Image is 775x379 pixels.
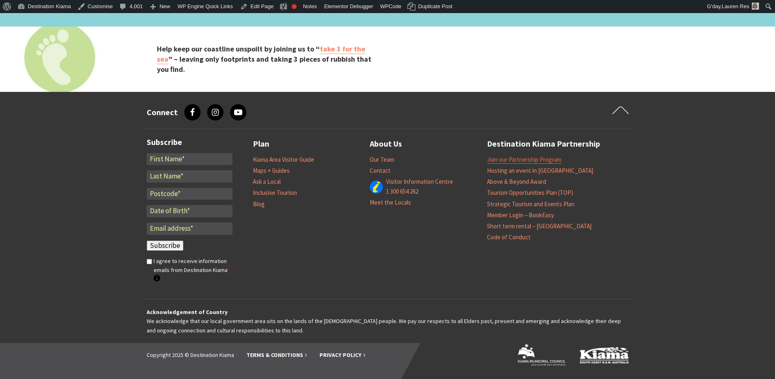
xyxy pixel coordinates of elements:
a: Privacy Policy [319,351,366,359]
input: Last Name* [147,170,232,183]
img: Res-lauren-square-150x150.jpg [752,2,759,10]
a: Hosting an event in [GEOGRAPHIC_DATA] [487,167,593,175]
a: About Us [370,137,402,151]
a: Meet the Locals [370,198,411,207]
span: Lauren Res [722,3,749,9]
h3: Subscribe [147,137,232,147]
div: Focus keyphrase not set [292,4,297,9]
a: take 3 for the sea [157,44,365,64]
a: Plan [253,137,269,151]
a: Kiama Area Visitor Guide [253,156,314,164]
a: Inclusive Tourism [253,189,297,197]
input: Date of Birth* [147,205,232,217]
p: We acknowledge that our local government area sits on the lands of the [DEMOGRAPHIC_DATA] people.... [147,308,629,335]
a: Maps + Guides [253,167,290,175]
a: Ask a Local [253,178,281,186]
img: Kiama Logo [580,347,629,363]
a: Short term rental – [GEOGRAPHIC_DATA] Code of Conduct [487,222,592,241]
a: Strategic Tourism and Events Plan [487,200,574,208]
input: First Name* [147,153,232,165]
strong: Help keep our coastline unspoilt by joining us to “ ” – leaving only footprints and taking 3 piec... [157,44,371,74]
a: Blog [253,200,265,208]
a: Above & Beyond Award [487,178,546,186]
a: Our Team [370,156,394,164]
h3: Connect [147,107,178,117]
a: Terms & Conditions [246,351,307,359]
a: Visitor Information Centre [386,178,453,186]
input: Postcode* [147,188,232,200]
input: Email address* [147,223,232,235]
strong: Acknowledgement of Country [147,308,228,316]
label: I agree to receive information emails from Destination Kiama [154,256,232,284]
input: Subscribe [147,241,183,251]
a: Join our Partnership Program [487,156,561,164]
a: Destination Kiama Partnership [487,137,600,151]
li: Copyright 2025 © Destination Kiama [147,350,234,359]
a: Member Login – BookEasy [487,211,554,219]
a: 1 300 654 262 [386,187,418,196]
a: Tourism Opportunities Plan (TOP) [487,189,573,197]
a: Contact [370,167,391,175]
